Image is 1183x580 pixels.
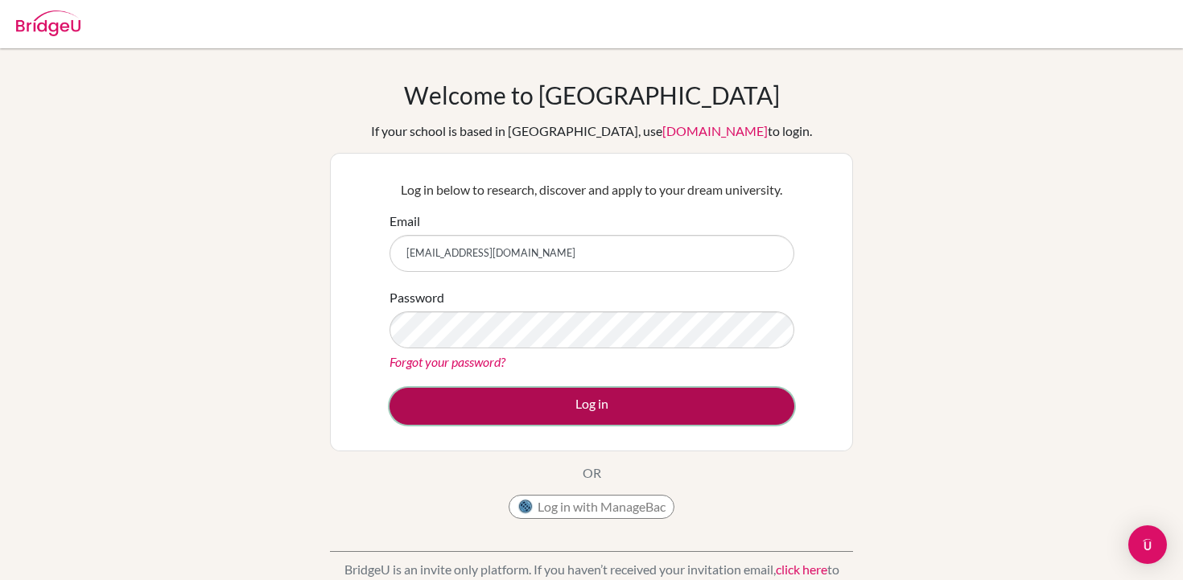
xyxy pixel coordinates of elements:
label: Password [390,288,444,307]
div: Open Intercom Messenger [1128,525,1167,564]
h1: Welcome to [GEOGRAPHIC_DATA] [404,80,780,109]
a: click here [776,561,827,577]
label: Email [390,212,420,231]
a: Forgot your password? [390,354,505,369]
img: Bridge-U [16,10,80,36]
button: Log in with ManageBac [509,495,674,519]
button: Log in [390,388,794,425]
p: OR [583,463,601,483]
p: Log in below to research, discover and apply to your dream university. [390,180,794,200]
a: [DOMAIN_NAME] [662,123,768,138]
div: If your school is based in [GEOGRAPHIC_DATA], use to login. [371,121,812,141]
